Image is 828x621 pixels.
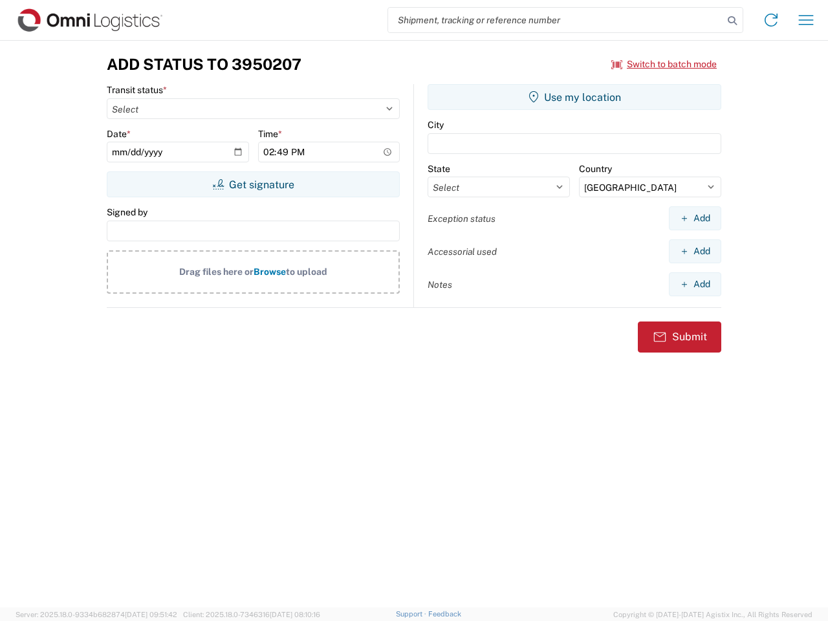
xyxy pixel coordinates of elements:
span: Server: 2025.18.0-9334b682874 [16,611,177,618]
label: Time [258,128,282,140]
a: Feedback [428,610,461,618]
span: [DATE] 09:51:42 [125,611,177,618]
button: Use my location [428,84,721,110]
h3: Add Status to 3950207 [107,55,301,74]
label: City [428,119,444,131]
button: Get signature [107,171,400,197]
a: Support [396,610,428,618]
label: Exception status [428,213,496,224]
label: Transit status [107,84,167,96]
label: State [428,163,450,175]
span: to upload [286,267,327,277]
label: Accessorial used [428,246,497,257]
button: Add [669,272,721,296]
span: Drag files here or [179,267,254,277]
label: Notes [428,279,452,290]
button: Switch to batch mode [611,54,717,75]
button: Add [669,239,721,263]
span: Browse [254,267,286,277]
span: Copyright © [DATE]-[DATE] Agistix Inc., All Rights Reserved [613,609,812,620]
span: Client: 2025.18.0-7346316 [183,611,320,618]
label: Signed by [107,206,147,218]
input: Shipment, tracking or reference number [388,8,723,32]
button: Add [669,206,721,230]
label: Date [107,128,131,140]
button: Submit [638,321,721,353]
span: [DATE] 08:10:16 [270,611,320,618]
label: Country [579,163,612,175]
